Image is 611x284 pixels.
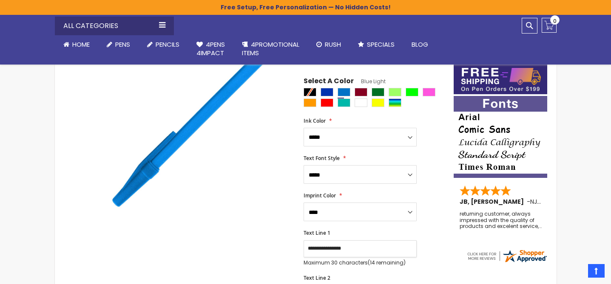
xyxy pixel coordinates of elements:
div: Lime Green [406,88,418,96]
span: NJ [530,197,541,206]
div: All Categories [55,17,174,35]
a: Pens [98,35,139,54]
span: (14 remaining) [368,259,406,266]
a: 4PROMOTIONALITEMS [233,35,308,63]
span: Blog [412,40,428,49]
span: 4Pens 4impact [196,40,225,57]
a: Blog [403,35,437,54]
span: Pens [115,40,130,49]
div: Yellow [372,98,384,107]
div: Pink [423,88,435,96]
div: Green Light [389,88,401,96]
a: 0 [542,18,557,33]
span: JB, [PERSON_NAME] [460,197,527,206]
span: Pencils [156,40,179,49]
div: Orange [304,98,316,107]
img: Free shipping on orders over $199 [454,64,547,94]
span: Imprint Color [304,192,336,199]
div: Teal [338,98,350,107]
span: Specials [367,40,395,49]
div: Blue Light [338,88,350,96]
div: White [355,98,367,107]
div: Assorted [389,98,401,107]
a: 4pens.com certificate URL [466,258,548,265]
div: returning customer, always impressed with the quality of products and excelent service, will retu... [460,211,542,229]
span: 0 [553,17,557,25]
div: Burgundy [355,88,367,96]
a: Rush [308,35,350,54]
a: Home [55,35,98,54]
img: 4pens.com widget logo [466,248,548,264]
span: Rush [325,40,341,49]
div: Red [321,98,333,107]
a: Pencils [139,35,188,54]
a: Specials [350,35,403,54]
p: Maximum 30 characters [304,259,417,266]
a: 4Pens4impact [188,35,233,63]
img: belfast-b-lt-blue_1_1.jpg [98,25,293,219]
span: Ink Color [304,117,326,124]
span: 4PROMOTIONAL ITEMS [242,40,299,57]
span: Home [72,40,90,49]
span: - , [527,197,601,206]
span: Select A Color [304,76,354,88]
a: Top [588,264,605,278]
span: Text Line 1 [304,229,330,236]
span: Text Font Style [304,155,340,162]
div: Green [372,88,384,96]
span: Blue Light [354,78,386,85]
div: Blue [321,88,333,96]
img: font-personalization-examples [454,96,547,178]
span: Text Line 2 [304,274,330,281]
